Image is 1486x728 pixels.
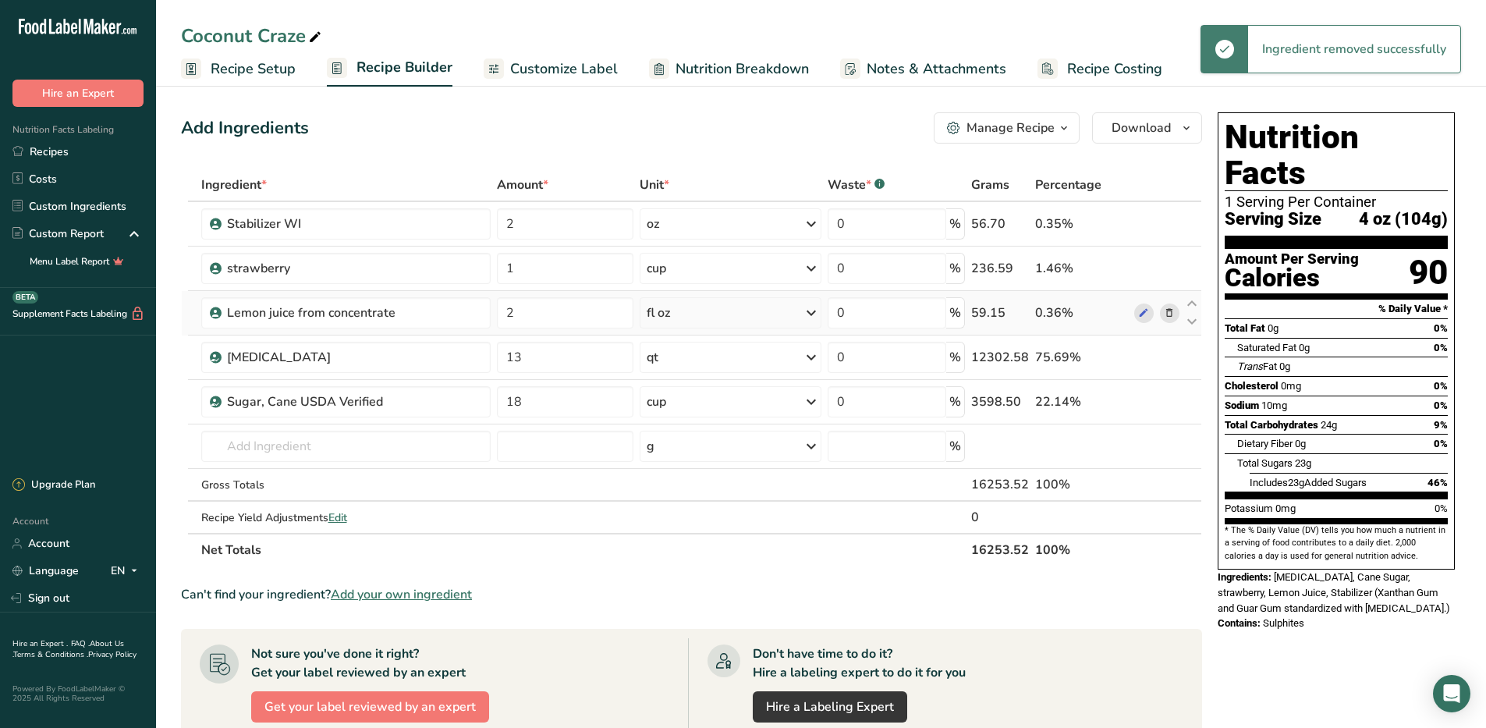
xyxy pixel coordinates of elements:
span: Edit [328,510,347,525]
th: 100% [1032,533,1131,566]
span: Total Carbohydrates [1225,419,1318,431]
div: 0 [971,508,1029,527]
div: 0.36% [1035,304,1128,322]
div: 59.15 [971,304,1029,322]
div: Gross Totals [201,477,491,493]
h1: Nutrition Facts [1225,119,1448,191]
input: Add Ingredient [201,431,491,462]
div: qt [647,348,658,367]
div: 100% [1035,475,1128,494]
div: Custom Report [12,226,104,242]
div: 1 Serving Per Container [1225,194,1448,210]
span: Serving Size [1225,210,1321,229]
div: Don't have time to do it? Hire a labeling expert to do it for you [753,645,966,682]
div: 75.69% [1035,348,1128,367]
div: Can't find your ingredient? [181,585,1202,604]
span: Nutrition Breakdown [676,59,809,80]
a: Hire an Expert . [12,638,68,649]
a: Nutrition Breakdown [649,51,809,87]
div: Upgrade Plan [12,478,95,493]
div: Manage Recipe [966,119,1055,137]
span: Get your label reviewed by an expert [264,698,476,716]
div: fl oz [647,304,670,322]
a: Customize Label [484,51,618,87]
span: Saturated Fat [1237,342,1296,353]
span: 23g [1295,457,1311,469]
span: 46% [1427,477,1448,488]
span: Total Fat [1225,322,1265,334]
section: * The % Daily Value (DV) tells you how much a nutrient in a serving of food contributes to a dail... [1225,524,1448,563]
div: Recipe Yield Adjustments [201,510,491,526]
span: Amount [497,176,548,194]
div: 56.70 [971,215,1029,233]
span: Recipe Builder [356,57,452,78]
span: Sodium [1225,400,1259,411]
span: Sulphites [1263,617,1304,629]
div: Stabilizer WI [227,215,422,233]
section: % Daily Value * [1225,300,1448,318]
div: Powered By FoodLabelMaker © 2025 All Rights Reserved [12,684,144,703]
span: 0g [1279,360,1290,372]
span: 23g [1288,477,1304,488]
span: 0g [1268,322,1279,334]
span: Percentage [1035,176,1101,194]
div: 0.35% [1035,215,1128,233]
span: Ingredient [201,176,267,194]
div: Not sure you've done it right? Get your label reviewed by an expert [251,645,466,682]
a: Privacy Policy [88,649,137,660]
span: Cholesterol [1225,380,1279,392]
span: Add your own ingredient [331,585,472,604]
div: cup [647,259,666,278]
div: oz [647,215,659,233]
div: strawberry [227,259,422,278]
span: [MEDICAL_DATA], Cane Sugar, strawberry, Lemon Juice, Stabilizer (Xanthan Gum and Guar Gum standar... [1218,571,1450,613]
span: Ingredients: [1218,571,1271,583]
span: Dietary Fiber [1237,438,1293,449]
div: [MEDICAL_DATA] [227,348,422,367]
a: Hire a Labeling Expert [753,691,907,723]
span: Total Sugars [1237,457,1293,469]
span: Notes & Attachments [867,59,1006,80]
span: 0% [1435,502,1448,514]
div: 3598.50 [971,392,1029,411]
button: Download [1092,112,1202,144]
span: 0% [1434,342,1448,353]
span: 0% [1434,380,1448,392]
div: 236.59 [971,259,1029,278]
div: Add Ingredients [181,115,309,141]
th: 16253.52 [968,533,1032,566]
div: 22.14% [1035,392,1128,411]
span: Grams [971,176,1009,194]
div: Lemon juice from concentrate [227,304,422,322]
span: Download [1112,119,1171,137]
span: Recipe Costing [1067,59,1162,80]
a: Language [12,557,79,584]
span: 10mg [1261,400,1287,411]
span: 9% [1434,419,1448,431]
a: Recipe Builder [327,50,452,87]
div: EN [111,562,144,581]
a: About Us . [12,638,124,660]
span: Fat [1237,360,1277,372]
span: 0% [1434,322,1448,334]
div: 1.46% [1035,259,1128,278]
a: Recipe Costing [1037,51,1162,87]
div: Ingredient removed successfully [1248,26,1460,73]
span: Unit [640,176,669,194]
span: Recipe Setup [211,59,296,80]
div: Sugar, Cane USDA Verified [227,392,422,411]
div: g [647,437,654,456]
th: Net Totals [198,533,969,566]
span: 0% [1434,400,1448,411]
span: 0g [1295,438,1306,449]
a: FAQ . [71,638,90,649]
span: 4 oz (104g) [1359,210,1448,229]
div: Calories [1225,267,1359,289]
div: Amount Per Serving [1225,252,1359,267]
div: Open Intercom Messenger [1433,675,1470,712]
div: Waste [828,176,885,194]
i: Trans [1237,360,1263,372]
div: 90 [1409,252,1448,293]
button: Manage Recipe [934,112,1080,144]
button: Get your label reviewed by an expert [251,691,489,723]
